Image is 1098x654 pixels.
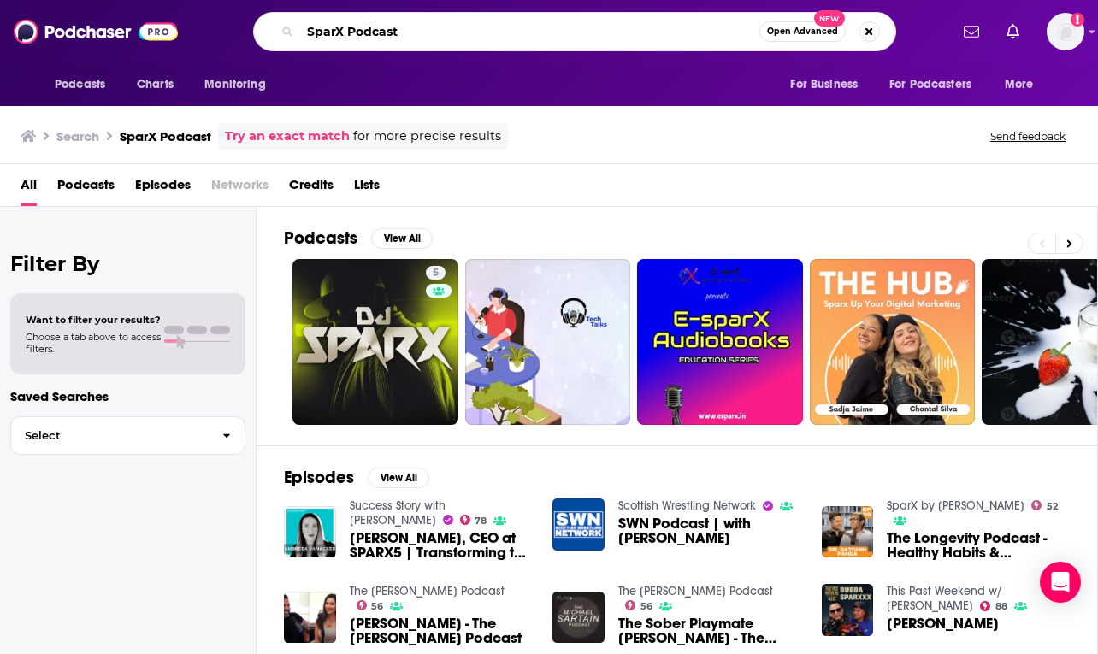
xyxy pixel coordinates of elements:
a: Scottish Wrestling Network [618,498,756,513]
span: For Podcasters [889,73,971,97]
span: [PERSON_NAME], CEO at SPARX5 | Transforming the Future of Work [350,531,533,560]
a: Andreea Vanacker, CEO at SPARX5 | Transforming the Future of Work [350,531,533,560]
a: SWN Podcast | with Sami Sparx [618,516,801,545]
div: Search podcasts, credits, & more... [253,12,896,51]
button: open menu [192,68,287,101]
span: 56 [640,603,652,610]
img: Bubba Sparxxx [822,584,874,636]
a: The Michael Sartain Podcast [618,584,773,598]
span: [PERSON_NAME] - The [PERSON_NAME] Podcast [350,616,533,645]
span: For Business [790,73,858,97]
h3: SparX Podcast [120,128,211,144]
span: New [814,10,845,27]
span: 88 [995,603,1007,610]
span: for more precise results [353,127,501,146]
span: Podcasts [55,73,105,97]
span: Want to filter your results? [26,314,161,326]
a: 52 [1031,500,1058,510]
span: 78 [475,517,487,525]
img: SWN Podcast | with Sami Sparx [552,498,605,551]
img: The Sober Playmate CJ Sparxx - The Michael Sartain Podcast [552,592,605,644]
button: Select [10,416,245,455]
a: The Sober Playmate CJ Sparxx - The Michael Sartain Podcast [618,616,801,645]
span: The Sober Playmate [PERSON_NAME] - The [PERSON_NAME] Podcast [618,616,801,645]
img: CJ Sparxx - The Michael Sartain Podcast [284,592,336,644]
button: View All [371,228,433,249]
button: open menu [778,68,879,101]
h2: Filter By [10,251,245,276]
button: open menu [993,68,1055,101]
a: Bubba Sparxxx [887,616,999,631]
a: Charts [126,68,184,101]
span: 5 [433,265,439,282]
a: This Past Weekend w/ Theo Von [887,584,1002,613]
a: 56 [357,600,384,610]
span: Select [11,430,209,441]
button: open menu [43,68,127,101]
button: View All [368,468,429,488]
a: CJ Sparxx - The Michael Sartain Podcast [350,616,533,645]
a: Success Story with Scott D. Clary [350,498,446,527]
span: Monitoring [204,73,265,97]
h3: Search [56,128,99,144]
a: 88 [980,601,1007,611]
span: Open Advanced [767,27,838,36]
a: 5 [292,259,458,425]
button: open menu [878,68,996,101]
button: Open AdvancedNew [759,21,846,42]
div: Open Intercom Messenger [1040,562,1081,603]
img: The Longevity Podcast - Healthy Habits & Guidelines | Expert Dr. Satchin Panda | SparX [822,506,874,558]
a: The Michael Sartain Podcast [350,584,505,598]
h2: Podcasts [284,227,357,249]
a: Credits [289,171,334,206]
span: 52 [1047,503,1058,510]
button: Send feedback [985,129,1071,144]
a: Podcasts [57,171,115,206]
span: [PERSON_NAME] [887,616,999,631]
a: Show notifications dropdown [957,17,986,46]
span: More [1005,73,1034,97]
input: Search podcasts, credits, & more... [300,18,759,45]
span: Charts [137,73,174,97]
span: 56 [371,603,383,610]
img: Andreea Vanacker, CEO at SPARX5 | Transforming the Future of Work [284,506,336,558]
span: SWN Podcast | with [PERSON_NAME] [618,516,801,545]
svg: Add a profile image [1071,13,1084,27]
a: Show notifications dropdown [1000,17,1026,46]
img: User Profile [1047,13,1084,50]
a: Episodes [135,171,191,206]
a: Lists [354,171,380,206]
a: Try an exact match [225,127,350,146]
a: 56 [625,600,652,610]
a: 78 [460,515,487,525]
img: Podchaser - Follow, Share and Rate Podcasts [14,15,178,48]
span: Networks [211,171,269,206]
button: Show profile menu [1047,13,1084,50]
a: EpisodesView All [284,467,429,488]
span: Choose a tab above to access filters. [26,331,161,355]
span: Logged in as abbie.hatfield [1047,13,1084,50]
a: All [21,171,37,206]
a: PodcastsView All [284,227,433,249]
a: SparX by Mukesh Bansal [887,498,1024,513]
a: The Longevity Podcast - Healthy Habits & Guidelines | Expert Dr. Satchin Panda | SparX [887,531,1070,560]
h2: Episodes [284,467,354,488]
p: Saved Searches [10,388,245,404]
a: 5 [426,266,446,280]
